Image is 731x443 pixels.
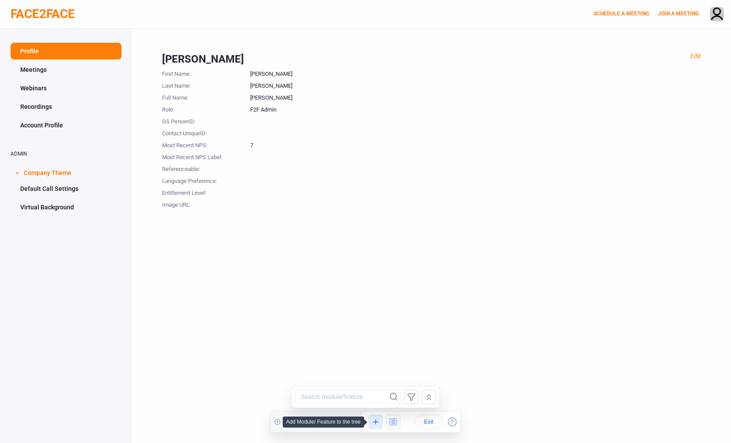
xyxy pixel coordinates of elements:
div: Role : [162,102,250,114]
span: > [13,171,22,175]
div: [PERSON_NAME] [250,90,701,102]
a: Webinars [11,80,122,97]
div: Language Preference : [162,174,250,186]
span: Company Theme [24,164,71,180]
a: FACE2FACE [11,7,75,21]
div: [PERSON_NAME] [250,67,701,78]
a: Recordings [11,98,122,115]
div: GS PersonID : [162,114,250,126]
a: Virtual Background [11,199,122,216]
a: Default Call Settings [11,180,122,197]
a: Account Profile [11,117,122,134]
div: [PERSON_NAME] [162,52,701,67]
div: Entitlement Level : [162,186,250,197]
div: Full Name : [162,90,250,102]
span: Exit [151,7,166,14]
div: Referenceable : [162,162,250,174]
div: Last Name : [162,78,250,90]
input: Search module/feature [4,4,97,17]
button: Exit [144,4,173,18]
div: [PERSON_NAME] [250,78,701,90]
div: First Name : [162,67,250,78]
div: 7 [250,138,701,150]
div: Most Recent NPS : [162,138,250,150]
a: Edit [690,52,701,60]
div: Most Recent NPS Label : [162,150,250,162]
div: F2F Admin [250,102,701,114]
a: JOIN A MEETING [658,11,699,17]
img: avatar.710606db.png [710,7,724,22]
div: Image URL : [162,197,250,209]
a: SCHEDULE A MEETING [594,11,649,17]
div: Contact UniqueID : [162,126,250,138]
a: Profile [11,43,122,60]
h2: ADMIN [11,151,122,157]
a: Meetings [11,61,122,78]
